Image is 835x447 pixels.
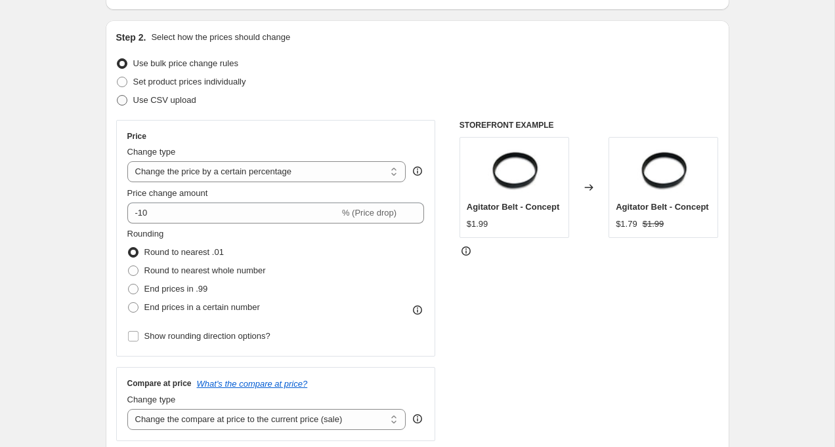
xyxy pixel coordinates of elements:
[127,229,164,239] span: Rounding
[467,202,560,212] span: Agitator Belt - Concept
[144,331,270,341] span: Show rounding direction options?
[116,31,146,44] h2: Step 2.
[197,379,308,389] button: What's the compare at price?
[342,208,396,218] span: % (Price drop)
[460,120,719,130] h6: STOREFRONT EXAMPLE
[133,95,196,105] span: Use CSV upload
[133,58,238,68] span: Use bulk price change rules
[151,31,290,44] p: Select how the prices should change
[127,188,208,198] span: Price change amount
[144,247,224,257] span: Round to nearest .01
[133,77,246,87] span: Set product prices individually
[411,165,424,178] div: help
[467,218,488,231] div: $1.99
[144,284,208,294] span: End prices in .99
[637,144,690,197] img: 38528008_1_80x.jpg
[127,203,339,223] input: -15
[616,202,709,212] span: Agitator Belt - Concept
[127,131,146,142] h3: Price
[488,144,540,197] img: 38528008_1_80x.jpg
[144,302,260,312] span: End prices in a certain number
[643,218,664,231] strike: $1.99
[127,147,176,157] span: Change type
[616,218,637,231] div: $1.79
[411,412,424,425] div: help
[144,265,266,275] span: Round to nearest whole number
[127,378,192,389] h3: Compare at price
[127,395,176,404] span: Change type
